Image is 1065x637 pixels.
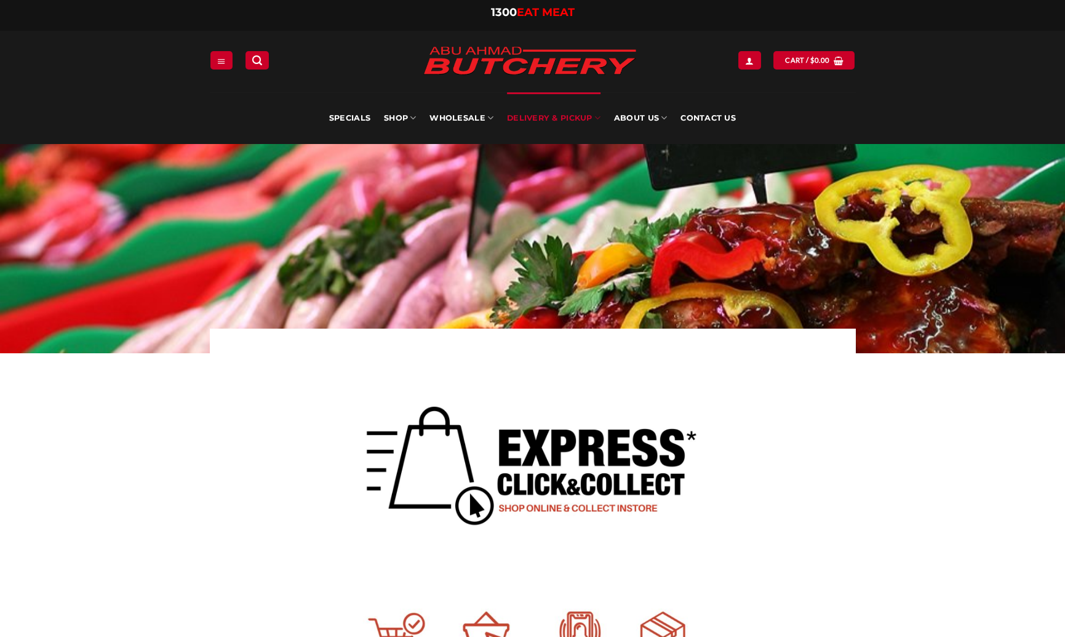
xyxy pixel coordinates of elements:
[507,92,600,144] a: Delivery & Pickup
[210,51,233,69] a: Menu
[773,51,855,69] a: View cart
[738,51,760,69] a: Login
[614,92,667,144] a: About Us
[517,6,575,19] span: EAT MEAT
[413,38,647,85] img: Abu Ahmad Butchery
[384,92,416,144] a: SHOP
[680,92,736,144] a: Contact Us
[785,55,829,66] span: Cart /
[491,6,517,19] span: 1300
[348,372,717,551] img: Click and Collect
[245,51,269,69] a: Search
[329,92,370,144] a: Specials
[810,55,815,66] span: $
[491,6,575,19] a: 1300EAT MEAT
[810,56,830,64] bdi: 0.00
[429,92,493,144] a: Wholesale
